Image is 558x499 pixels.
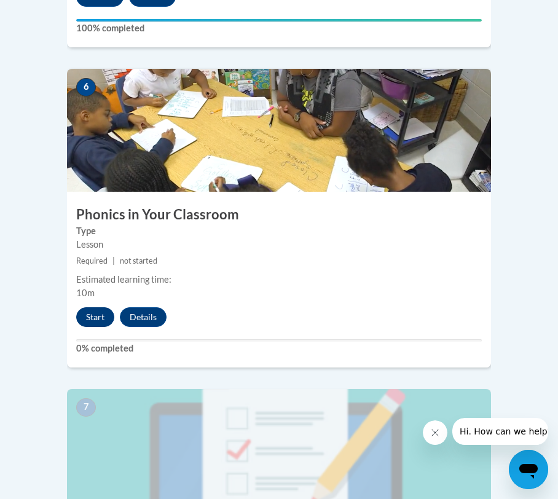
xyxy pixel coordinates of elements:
[76,342,482,355] label: 0% completed
[423,420,447,445] iframe: Close message
[76,19,482,22] div: Your progress
[452,418,548,445] iframe: Message from company
[76,307,114,327] button: Start
[120,307,167,327] button: Details
[76,256,108,265] span: Required
[76,224,482,238] label: Type
[76,273,482,286] div: Estimated learning time:
[76,238,482,251] div: Lesson
[67,205,491,224] h3: Phonics in Your Classroom
[76,78,96,96] span: 6
[76,288,95,298] span: 10m
[76,22,482,35] label: 100% completed
[120,256,157,265] span: not started
[76,398,96,417] span: 7
[112,256,115,265] span: |
[509,450,548,489] iframe: Button to launch messaging window
[67,69,491,192] img: Course Image
[7,9,100,18] span: Hi. How can we help?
